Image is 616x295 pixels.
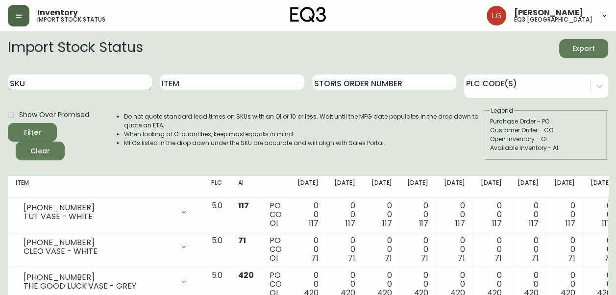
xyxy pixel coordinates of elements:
[407,201,428,228] div: 0 0
[487,6,506,25] img: da6fc1c196b8cb7038979a7df6c040e1
[602,218,612,229] span: 117
[309,218,319,229] span: 117
[436,176,473,197] th: [DATE]
[290,7,326,23] img: logo
[514,9,583,17] span: [PERSON_NAME]
[371,236,392,263] div: 0 0
[529,218,539,229] span: 117
[559,39,608,58] button: Export
[565,218,575,229] span: 117
[458,252,465,264] span: 71
[481,236,502,263] div: 0 0
[8,176,203,197] th: Item
[345,218,355,229] span: 117
[238,200,249,211] span: 117
[24,212,174,221] div: TUT VASE - WHITE
[510,176,546,197] th: [DATE]
[531,252,539,264] span: 71
[37,17,105,23] h5: import stock status
[297,201,319,228] div: 0 0
[382,218,392,229] span: 117
[567,43,600,55] span: Export
[24,273,174,282] div: [PHONE_NUMBER]
[24,238,174,247] div: [PHONE_NUMBER]
[24,145,57,157] span: Clear
[238,235,246,246] span: 71
[238,270,254,281] span: 420
[348,252,355,264] span: 71
[203,176,230,197] th: PLC
[371,201,392,228] div: 0 0
[385,252,392,264] span: 71
[24,203,174,212] div: [PHONE_NUMBER]
[24,282,174,291] div: THE GOOD LUCK VASE - GREY
[444,236,465,263] div: 0 0
[492,218,502,229] span: 117
[270,252,278,264] span: OI
[517,201,539,228] div: 0 0
[421,252,428,264] span: 71
[203,232,230,267] td: 5.0
[455,218,465,229] span: 117
[591,201,612,228] div: 0 0
[297,236,319,263] div: 0 0
[490,117,602,126] div: Purchase Order - PO
[16,142,65,160] button: Clear
[567,252,575,264] span: 71
[407,236,428,263] div: 0 0
[326,176,363,197] th: [DATE]
[24,247,174,256] div: CLEO VASE - WHITE
[24,126,41,139] div: Filter
[363,176,400,197] th: [DATE]
[8,39,143,58] h2: Import Stock Status
[473,176,510,197] th: [DATE]
[604,252,612,264] span: 71
[494,252,502,264] span: 71
[203,197,230,232] td: 5.0
[481,201,502,228] div: 0 0
[490,135,602,144] div: Open Inventory - OI
[334,236,355,263] div: 0 0
[490,144,602,152] div: Available Inventory - AI
[546,176,583,197] th: [DATE]
[554,201,575,228] div: 0 0
[16,236,196,258] div: [PHONE_NUMBER]CLEO VASE - WHITE
[490,126,602,135] div: Customer Order - CO
[19,110,89,120] span: Show Over Promised
[490,106,514,115] legend: Legend
[270,201,282,228] div: PO CO
[419,218,428,229] span: 117
[124,130,484,139] li: When looking at OI quantities, keep masterpacks in mind.
[37,9,78,17] span: Inventory
[290,176,326,197] th: [DATE]
[514,17,592,23] h5: eq3 [GEOGRAPHIC_DATA]
[444,201,465,228] div: 0 0
[399,176,436,197] th: [DATE]
[8,123,57,142] button: Filter
[124,139,484,147] li: MFGs listed in the drop down under the SKU are accurate and will align with Sales Portal.
[270,236,282,263] div: PO CO
[270,218,278,229] span: OI
[311,252,319,264] span: 71
[517,236,539,263] div: 0 0
[554,236,575,263] div: 0 0
[16,271,196,293] div: [PHONE_NUMBER]THE GOOD LUCK VASE - GREY
[16,201,196,223] div: [PHONE_NUMBER]TUT VASE - WHITE
[591,236,612,263] div: 0 0
[124,112,484,130] li: Do not quote standard lead times on SKUs with an OI of 10 or less. Wait until the MFG date popula...
[334,201,355,228] div: 0 0
[230,176,262,197] th: AI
